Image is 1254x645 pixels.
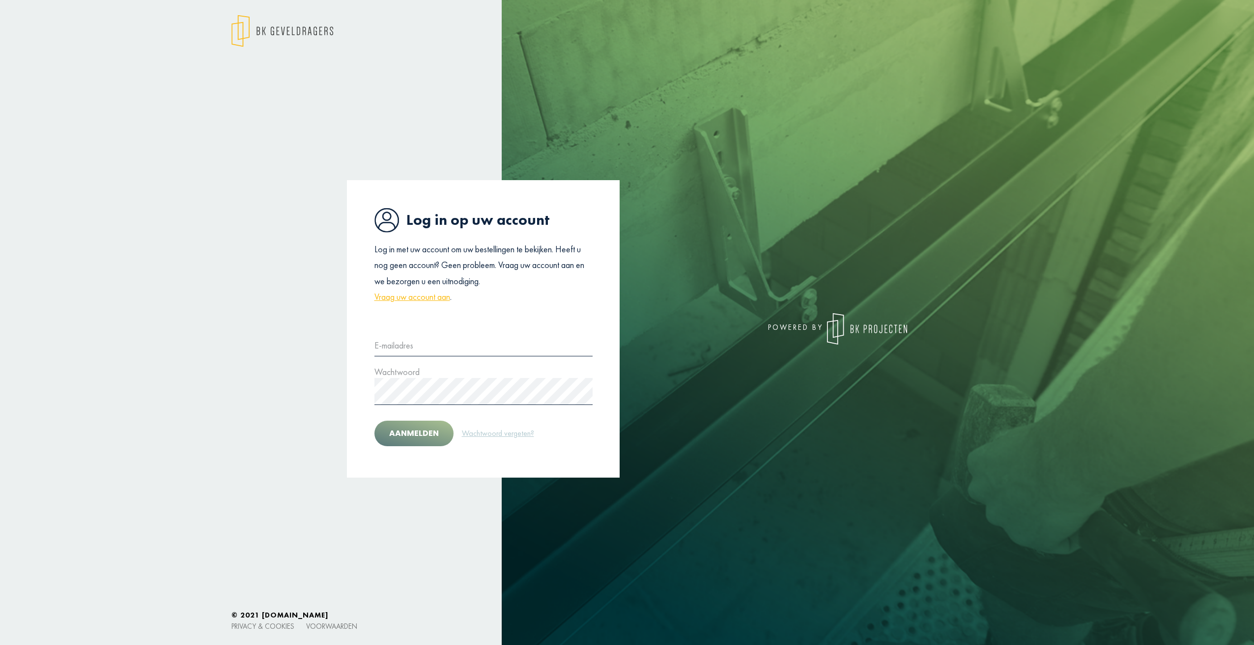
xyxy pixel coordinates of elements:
[374,208,399,233] img: icon
[231,15,333,47] img: logo
[374,289,450,305] a: Vraag uw account aan
[374,208,593,233] h1: Log in op uw account
[231,611,1023,619] h6: © 2021 [DOMAIN_NAME]
[231,621,294,631] a: Privacy & cookies
[374,242,593,305] p: Log in met uw account om uw bestellingen te bekijken. Heeft u nog geen account? Geen probleem. Vr...
[374,421,454,446] button: Aanmelden
[461,427,535,440] a: Wachtwoord vergeten?
[634,313,907,345] div: powered by
[374,364,420,380] label: Wachtwoord
[827,313,907,345] img: logo
[306,621,357,631] a: Voorwaarden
